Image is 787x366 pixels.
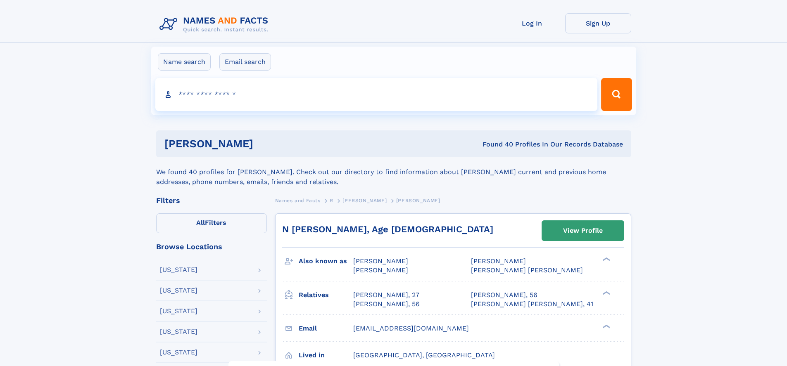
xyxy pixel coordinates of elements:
[156,243,267,250] div: Browse Locations
[342,198,387,203] span: [PERSON_NAME]
[471,290,537,300] a: [PERSON_NAME], 56
[156,197,267,204] div: Filters
[299,321,353,335] h3: Email
[196,219,205,227] span: All
[565,13,631,33] a: Sign Up
[156,213,267,233] label: Filters
[471,300,593,309] a: [PERSON_NAME] [PERSON_NAME], 41
[601,323,611,329] div: ❯
[160,267,197,273] div: [US_STATE]
[155,78,598,111] input: search input
[330,198,333,203] span: R
[158,53,211,71] label: Name search
[275,195,321,205] a: Names and Facts
[160,287,197,294] div: [US_STATE]
[160,308,197,314] div: [US_STATE]
[353,324,469,332] span: [EMAIL_ADDRESS][DOMAIN_NAME]
[342,195,387,205] a: [PERSON_NAME]
[601,78,632,111] button: Search Button
[601,257,611,262] div: ❯
[299,288,353,302] h3: Relatives
[353,290,419,300] a: [PERSON_NAME], 27
[156,13,275,35] img: Logo Names and Facts
[156,157,631,187] div: We found 40 profiles for [PERSON_NAME]. Check out our directory to find information about [PERSON...
[353,300,420,309] a: [PERSON_NAME], 56
[299,254,353,268] h3: Also known as
[542,221,624,241] a: View Profile
[471,266,583,274] span: [PERSON_NAME] [PERSON_NAME]
[396,198,440,203] span: [PERSON_NAME]
[471,257,526,265] span: [PERSON_NAME]
[164,139,368,149] h1: [PERSON_NAME]
[330,195,333,205] a: R
[368,140,623,149] div: Found 40 Profiles In Our Records Database
[282,224,493,234] a: N [PERSON_NAME], Age [DEMOGRAPHIC_DATA]
[219,53,271,71] label: Email search
[353,351,495,359] span: [GEOGRAPHIC_DATA], [GEOGRAPHIC_DATA]
[160,328,197,335] div: [US_STATE]
[563,221,603,240] div: View Profile
[499,13,565,33] a: Log In
[353,266,408,274] span: [PERSON_NAME]
[160,349,197,356] div: [US_STATE]
[299,348,353,362] h3: Lived in
[353,257,408,265] span: [PERSON_NAME]
[601,290,611,295] div: ❯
